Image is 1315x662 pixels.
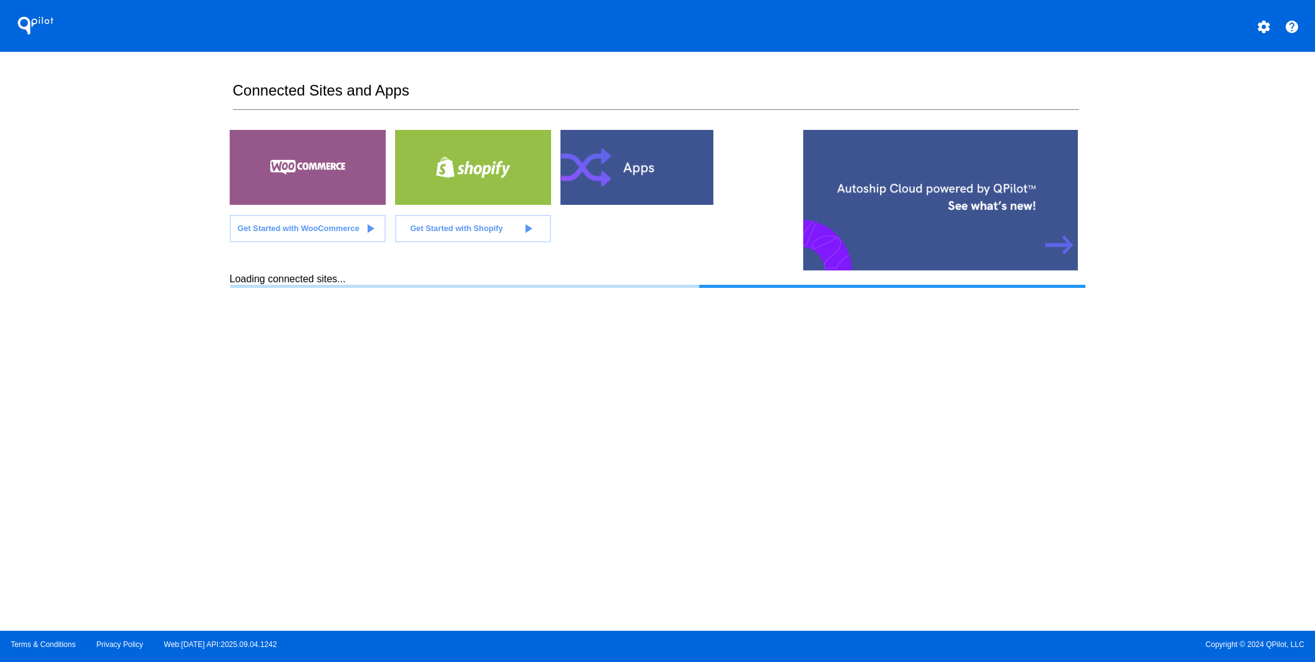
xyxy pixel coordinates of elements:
span: Get Started with WooCommerce [237,224,359,233]
a: Get Started with Shopify [395,215,551,242]
mat-icon: help [1284,19,1299,34]
h1: QPilot [11,13,61,38]
div: Loading connected sites... [230,274,1085,288]
mat-icon: play_arrow [521,221,535,236]
a: Web:[DATE] API:2025.09.04.1242 [164,640,277,649]
mat-icon: settings [1256,19,1271,34]
mat-icon: play_arrow [363,221,378,236]
a: Terms & Conditions [11,640,76,649]
a: Privacy Policy [97,640,144,649]
h2: Connected Sites and Apps [233,82,1079,110]
a: Get Started with WooCommerce [230,215,386,242]
span: Get Started with Shopify [410,224,503,233]
span: Copyright © 2024 QPilot, LLC [668,640,1304,649]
